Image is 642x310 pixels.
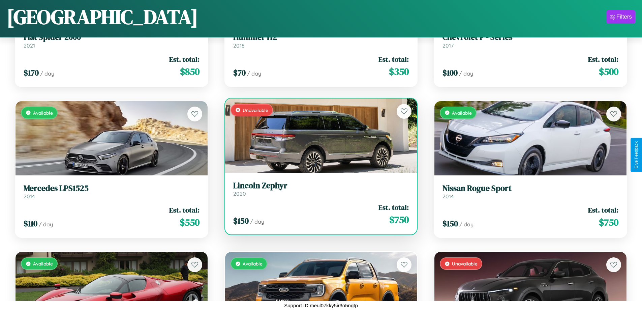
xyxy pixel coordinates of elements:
span: / day [40,70,54,77]
h3: Lincoln Zephyr [233,181,409,191]
span: / day [459,221,473,228]
h3: Mercedes LPS1525 [24,184,200,193]
h3: Hummer H2 [233,32,409,42]
a: Hummer H22018 [233,32,409,49]
a: Fiat Spider 20002021 [24,32,200,49]
span: / day [459,70,473,77]
span: $ 550 [180,216,200,229]
span: $ 170 [24,67,39,78]
span: $ 70 [233,67,246,78]
h3: Fiat Spider 2000 [24,32,200,42]
span: / day [39,221,53,228]
div: Give Feedback [634,141,639,169]
span: Unavailable [452,261,478,266]
a: Nissan Rogue Sport2014 [442,184,618,200]
span: Available [33,261,53,266]
a: Mercedes LPS15252014 [24,184,200,200]
span: Est. total: [378,202,409,212]
span: Available [33,110,53,116]
span: 2017 [442,42,454,49]
span: Est. total: [169,54,200,64]
span: $ 750 [599,216,618,229]
span: Est. total: [588,54,618,64]
span: $ 350 [389,65,409,78]
span: $ 100 [442,67,458,78]
span: $ 500 [599,65,618,78]
h1: [GEOGRAPHIC_DATA] [7,3,198,31]
span: 2020 [233,190,246,197]
a: Lincoln Zephyr2020 [233,181,409,197]
span: / day [247,70,261,77]
span: 2014 [442,193,454,200]
span: $ 150 [233,215,249,226]
span: / day [250,218,264,225]
div: Filters [616,13,632,20]
button: Filters [607,10,635,24]
h3: Chevrolet P - Series [442,32,618,42]
span: Est. total: [169,205,200,215]
span: 2018 [233,42,245,49]
span: $ 110 [24,218,37,229]
h3: Nissan Rogue Sport [442,184,618,193]
span: Available [243,261,263,266]
span: $ 150 [442,218,458,229]
span: Unavailable [243,107,268,113]
span: Available [452,110,472,116]
span: Est. total: [378,54,409,64]
span: $ 750 [389,213,409,226]
span: Est. total: [588,205,618,215]
p: Support ID: meul07kky5ir3o5ngtp [284,301,358,310]
span: 2014 [24,193,35,200]
a: Chevrolet P - Series2017 [442,32,618,49]
span: $ 850 [180,65,200,78]
span: 2021 [24,42,35,49]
